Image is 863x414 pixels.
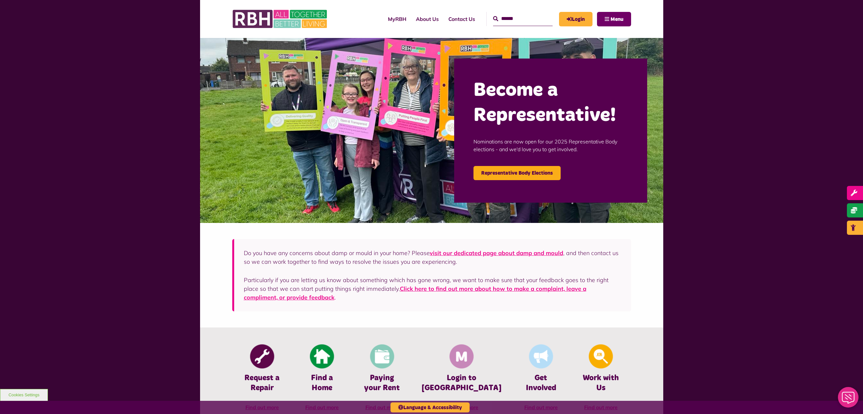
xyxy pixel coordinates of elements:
a: Click here to find out more about how to make a complaint, leave a compliment, or provide feedback [244,285,586,301]
button: Language & Accessibility [390,402,470,412]
iframe: Netcall Web Assistant for live chat [834,385,863,414]
button: Navigation [597,12,631,26]
a: Contact Us [444,10,480,28]
p: Particularly if you are letting us know about something which has gone wrong, we want to make sur... [244,276,621,302]
h4: Login to [GEOGRAPHIC_DATA] [422,373,501,393]
input: Search [493,12,553,26]
h2: Become a Representative! [473,78,628,128]
img: Pay Rent [370,345,394,369]
a: MyRBH [383,10,411,28]
h4: Get Involved [521,373,561,393]
h4: Paying your Rent [362,373,402,393]
h4: Work with Us [581,373,621,393]
img: Report Repair [250,345,274,369]
img: Image (22) [200,38,663,223]
a: MyRBH [559,12,592,26]
p: Do you have any concerns about damp or mould in your home? Please , and then contact us so we can... [244,249,621,266]
p: Nominations are now open for our 2025 Representative Body elections - and we'd love you to get in... [473,128,628,163]
img: Get Involved [529,345,553,369]
a: Representative Body Elections [473,166,561,180]
img: Find A Home [310,345,334,369]
h4: Request a Repair [242,373,282,393]
img: Looking For A Job [589,345,613,369]
a: About Us [411,10,444,28]
button: search [493,15,498,23]
img: RBH [232,6,329,32]
img: Membership And Mutuality [449,345,473,369]
span: Menu [611,17,623,22]
a: visit our dedicated page about damp and mould [430,249,563,257]
h4: Find a Home [302,373,342,393]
